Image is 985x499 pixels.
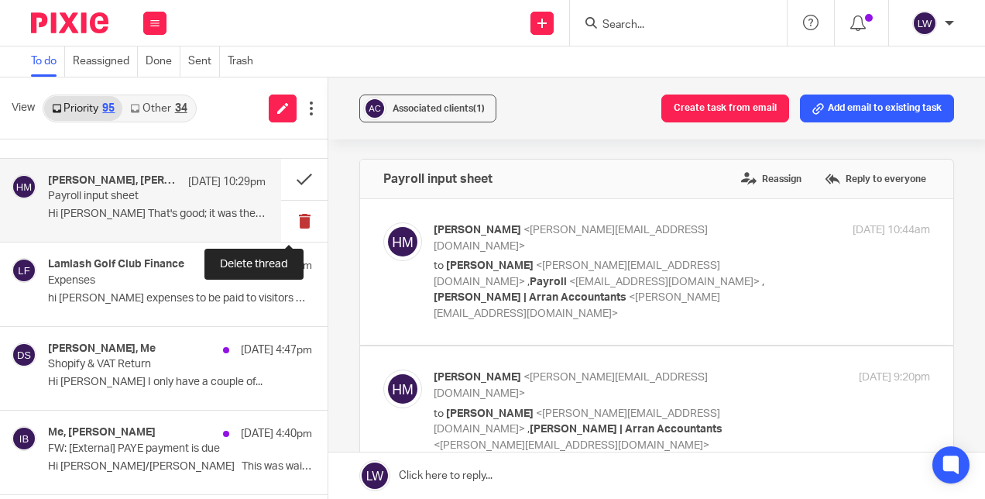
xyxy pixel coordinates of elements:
[434,372,521,383] span: [PERSON_NAME]
[48,274,259,287] p: Expenses
[241,258,312,274] p: [DATE] 5:27pm
[48,460,312,473] p: Hi [PERSON_NAME]/[PERSON_NAME] This was waiting for me...
[737,167,805,191] label: Reassign
[48,190,222,203] p: Payroll input sheet
[530,277,567,287] span: Payroll
[434,260,720,287] span: <[PERSON_NAME][EMAIL_ADDRESS][DOMAIN_NAME]>
[48,376,312,389] p: Hi [PERSON_NAME] I only have a couple of...
[48,342,156,356] h4: [PERSON_NAME], Me
[241,426,312,442] p: [DATE] 4:40pm
[48,426,156,439] h4: Me, [PERSON_NAME]
[383,171,492,187] h4: Payroll input sheet
[188,46,220,77] a: Sent
[363,97,386,120] img: svg%3E
[530,424,722,435] span: [PERSON_NAME] | Arran Accountants
[48,358,259,371] p: Shopify & VAT Return
[48,174,180,188] h4: [PERSON_NAME], [PERSON_NAME], Me
[359,95,496,122] button: Associated clients(1)
[48,258,184,271] h4: Lamlash Golf Club Finance
[48,292,312,305] p: hi [PERSON_NAME] expenses to be paid to visitors who...
[228,46,261,77] a: Trash
[434,292,720,319] span: <[PERSON_NAME][EMAIL_ADDRESS][DOMAIN_NAME]>
[12,426,36,451] img: svg%3E
[188,174,266,190] p: [DATE] 10:29pm
[912,11,937,36] img: svg%3E
[12,342,36,367] img: svg%3E
[12,100,35,116] span: View
[527,424,530,435] span: ,
[473,104,485,113] span: (1)
[853,222,930,239] p: [DATE] 10:44am
[527,277,530,287] span: ,
[434,260,444,271] span: to
[175,103,187,114] div: 34
[48,442,259,456] p: FW: [External] PAYE payment is due
[434,408,444,419] span: to
[434,292,626,303] span: [PERSON_NAME] | Arran Accountants
[800,95,954,122] button: Add email to existing task
[73,46,138,77] a: Reassigned
[821,167,930,191] label: Reply to everyone
[762,277,764,287] span: ,
[434,440,709,451] span: <[PERSON_NAME][EMAIL_ADDRESS][DOMAIN_NAME]>
[12,258,36,283] img: svg%3E
[601,19,740,33] input: Search
[446,260,534,271] span: [PERSON_NAME]
[146,46,180,77] a: Done
[661,95,789,122] button: Create task from email
[31,12,108,33] img: Pixie
[44,96,122,121] a: Priority95
[434,225,708,252] span: <[PERSON_NAME][EMAIL_ADDRESS][DOMAIN_NAME]>
[434,372,708,399] span: <[PERSON_NAME][EMAIL_ADDRESS][DOMAIN_NAME]>
[122,96,194,121] a: Other34
[859,370,930,386] p: [DATE] 9:20pm
[393,104,485,113] span: Associated clients
[434,225,521,236] span: [PERSON_NAME]
[383,370,422,408] img: svg%3E
[12,174,36,199] img: svg%3E
[102,103,115,114] div: 95
[569,277,760,287] span: <[EMAIL_ADDRESS][DOMAIN_NAME]>
[48,208,266,221] p: Hi [PERSON_NAME] That's good; it was the same thing as...
[434,408,720,435] span: <[PERSON_NAME][EMAIL_ADDRESS][DOMAIN_NAME]>
[383,222,422,261] img: svg%3E
[446,408,534,419] span: [PERSON_NAME]
[31,46,65,77] a: To do
[241,342,312,358] p: [DATE] 4:47pm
